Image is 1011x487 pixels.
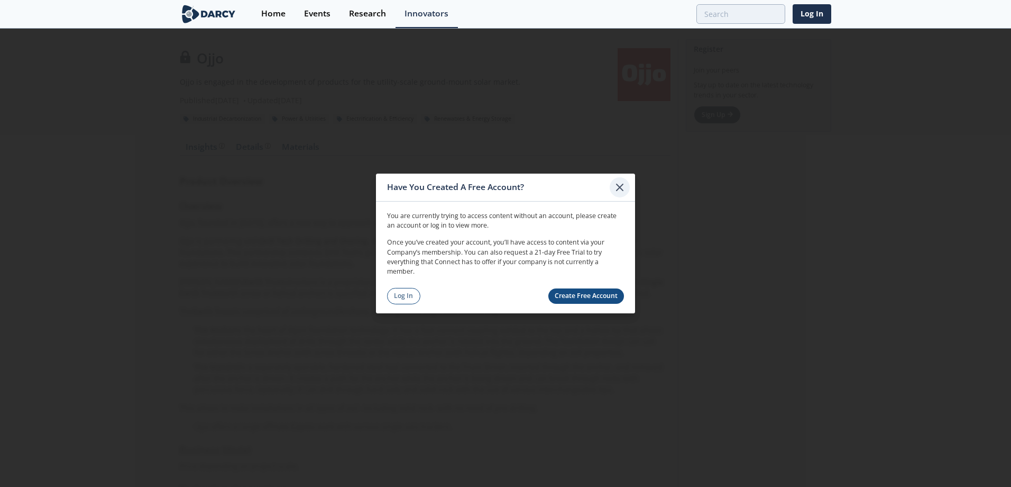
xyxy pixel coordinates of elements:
a: Create Free Account [548,288,624,304]
div: Innovators [405,10,448,18]
a: Log In [793,4,831,24]
p: You are currently trying to access content without an account, please create an account or log in... [387,211,624,230]
a: Log In [387,288,420,304]
div: Have You Created A Free Account? [387,177,610,197]
input: Advanced Search [696,4,785,24]
img: logo-wide.svg [180,5,237,23]
div: Events [304,10,330,18]
p: Once you’ve created your account, you’ll have access to content via your Company’s membership. Yo... [387,238,624,277]
div: Home [261,10,286,18]
div: Research [349,10,386,18]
